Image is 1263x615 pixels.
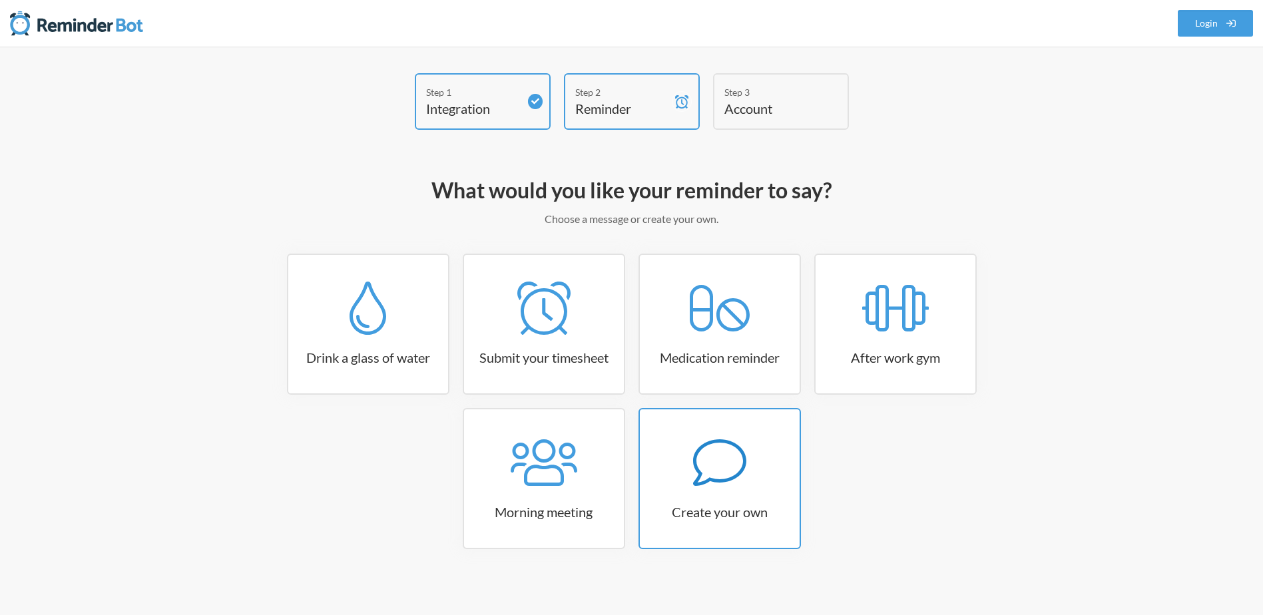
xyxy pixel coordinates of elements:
h2: What would you like your reminder to say? [246,176,1018,204]
div: Step 3 [724,85,818,99]
p: Choose a message or create your own. [246,211,1018,227]
h4: Reminder [575,99,668,118]
h3: After work gym [816,348,975,367]
div: Step 2 [575,85,668,99]
img: Reminder Bot [10,10,143,37]
h3: Submit your timesheet [464,348,624,367]
h3: Medication reminder [640,348,800,367]
h3: Morning meeting [464,503,624,521]
h3: Drink a glass of water [288,348,448,367]
h4: Integration [426,99,519,118]
a: Login [1178,10,1254,37]
h4: Account [724,99,818,118]
h3: Create your own [640,503,800,521]
div: Step 1 [426,85,519,99]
